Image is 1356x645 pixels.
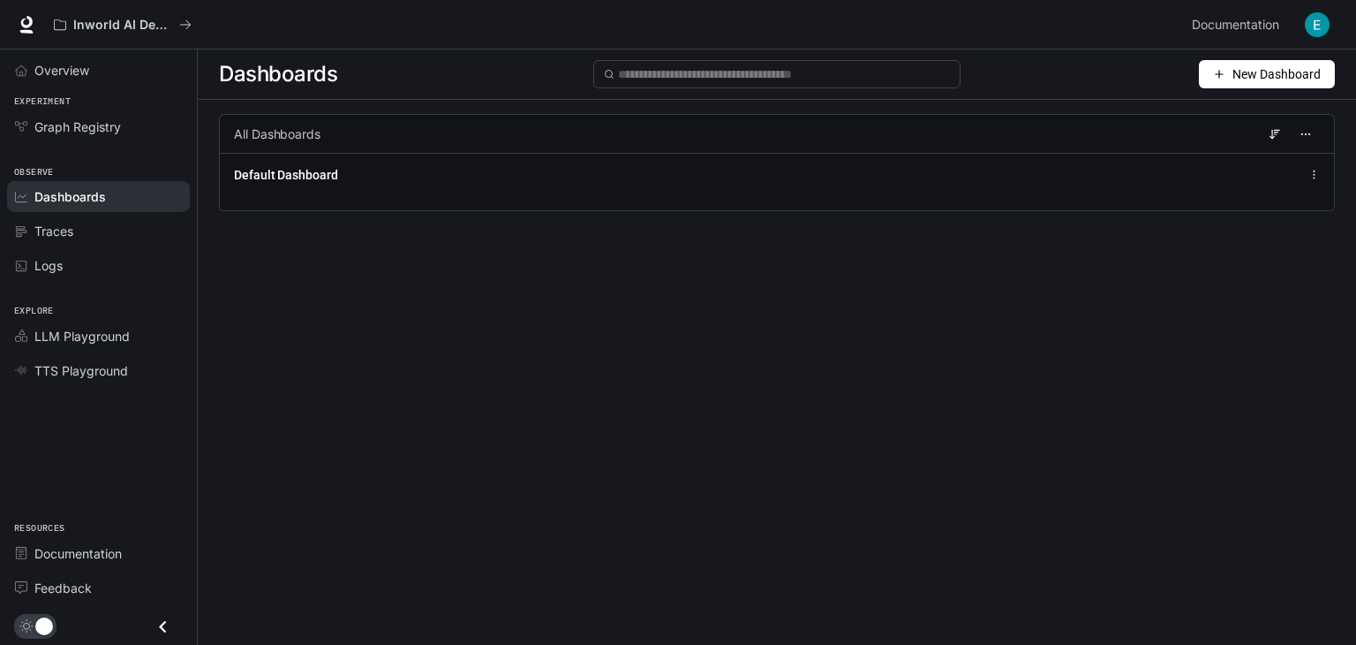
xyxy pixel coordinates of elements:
[7,573,190,603] a: Feedback
[46,7,200,42] button: All workspaces
[34,579,92,597] span: Feedback
[143,609,183,645] button: Close drawer
[234,125,320,143] span: All Dashboards
[219,57,337,92] span: Dashboards
[1199,60,1335,88] button: New Dashboard
[7,111,190,142] a: Graph Registry
[73,18,172,33] p: Inworld AI Demos
[7,321,190,352] a: LLM Playground
[1305,12,1330,37] img: User avatar
[1185,7,1292,42] a: Documentation
[34,361,128,380] span: TTS Playground
[7,538,190,569] a: Documentation
[34,61,89,80] span: Overview
[234,166,338,184] a: Default Dashboard
[34,187,106,206] span: Dashboards
[7,55,190,86] a: Overview
[7,355,190,386] a: TTS Playground
[35,616,53,635] span: Dark mode toggle
[1299,7,1335,42] button: User avatar
[34,327,130,345] span: LLM Playground
[34,256,63,275] span: Logs
[1192,14,1279,36] span: Documentation
[7,181,190,212] a: Dashboards
[34,118,121,136] span: Graph Registry
[34,222,73,240] span: Traces
[1232,64,1321,84] span: New Dashboard
[7,216,190,247] a: Traces
[7,250,190,281] a: Logs
[34,544,122,563] span: Documentation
